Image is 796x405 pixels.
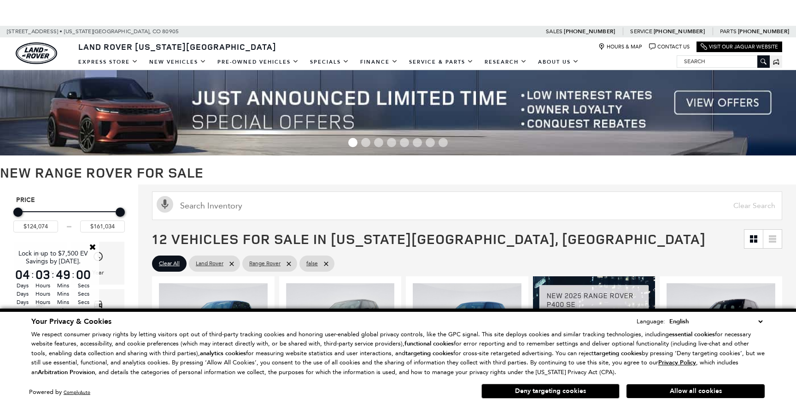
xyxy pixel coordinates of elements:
[34,306,52,315] span: Hours
[667,283,775,365] img: 2025 LAND ROVER Range Rover SE 1
[404,54,479,70] a: Service & Parts
[75,298,92,306] span: Secs
[88,243,97,251] a: Close
[152,26,161,37] span: CO
[14,268,31,281] span: 04
[144,54,212,70] a: New Vehicles
[304,54,355,70] a: Specials
[533,54,585,70] a: About Us
[159,283,268,365] div: 1 / 2
[649,43,690,50] a: Contact Us
[80,220,125,232] input: Maximum
[75,281,92,290] span: Secs
[16,42,57,64] a: land-rover
[626,384,765,398] button: Allow all cookies
[348,138,357,147] span: Go to slide 1
[738,28,789,35] a: [PHONE_NUMBER]
[54,298,72,306] span: Mins
[73,54,144,70] a: EXPRESS STORE
[654,28,705,35] a: [PHONE_NUMBER]
[16,42,57,64] img: Land Rover
[387,138,396,147] span: Go to slide 4
[426,138,435,147] span: Go to slide 7
[52,268,54,281] span: :
[637,318,665,324] div: Language:
[7,28,179,35] a: [STREET_ADDRESS] • [US_STATE][GEOGRAPHIC_DATA], CO 80905
[7,26,63,37] span: [STREET_ADDRESS] •
[75,290,92,298] span: Secs
[18,250,88,265] span: Lock in up to $7,500 EV Savings by [DATE].
[152,229,706,248] span: 12 Vehicles for Sale in [US_STATE][GEOGRAPHIC_DATA], [GEOGRAPHIC_DATA]
[701,43,778,50] a: Visit Our Jaguar Website
[14,298,31,306] span: Days
[667,283,775,365] div: 1 / 2
[14,306,31,315] span: Days
[306,258,318,269] span: false
[78,41,276,52] span: Land Rover [US_STATE][GEOGRAPHIC_DATA]
[355,54,404,70] a: Finance
[54,290,72,298] span: Mins
[116,208,125,217] div: Maximum Price
[73,41,282,52] a: Land Rover [US_STATE][GEOGRAPHIC_DATA]
[152,191,782,220] input: Search Inventory
[14,290,31,298] span: Days
[413,138,422,147] span: Go to slide 6
[29,389,90,395] div: Powered by
[31,330,765,377] p: We respect consumer privacy rights by letting visitors opt out of third-party tracking cookies an...
[598,43,642,50] a: Hours & Map
[75,306,92,315] span: Secs
[34,298,52,306] span: Hours
[31,316,111,327] span: Your Privacy & Cookies
[200,349,246,357] strong: analytics cookies
[479,54,533,70] a: Research
[34,290,52,298] span: Hours
[667,316,765,327] select: Language Select
[34,281,52,290] span: Hours
[658,358,696,367] u: Privacy Policy
[54,268,72,281] span: 49
[658,359,696,366] a: Privacy Policy
[162,26,179,37] span: 80905
[564,28,615,35] a: [PHONE_NUMBER]
[405,349,453,357] strong: targeting cookies
[374,138,383,147] span: Go to slide 3
[212,54,304,70] a: Pre-Owned Vehicles
[720,28,737,35] span: Parts
[594,349,642,357] strong: targeting cookies
[73,54,585,70] nav: Main Navigation
[361,138,370,147] span: Go to slide 2
[72,268,75,281] span: :
[159,283,268,365] img: 2025 LAND ROVER Range Rover SE 1
[196,258,223,269] span: Land Rover
[64,26,151,37] span: [US_STATE][GEOGRAPHIC_DATA],
[16,196,122,204] h5: Price
[157,196,173,213] svg: Click to toggle on voice search
[13,204,125,232] div: Price
[64,389,90,395] a: ComplyAuto
[404,339,454,348] strong: functional cookies
[159,258,180,269] span: Clear All
[400,138,409,147] span: Go to slide 5
[54,306,72,315] span: Mins
[54,281,72,290] span: Mins
[13,220,58,232] input: Minimum
[413,283,521,365] img: 2025 LAND ROVER Range Rover SE 1
[669,330,715,339] strong: essential cookies
[677,56,769,67] input: Search
[38,368,95,376] strong: Arbitration Provision
[14,281,31,290] span: Days
[481,384,620,399] button: Deny targeting cookies
[75,268,92,281] span: 00
[13,208,23,217] div: Minimum Price
[34,268,52,281] span: 03
[249,258,281,269] span: Range Rover
[31,268,34,281] span: :
[439,138,448,147] span: Go to slide 8
[630,28,652,35] span: Service
[286,283,395,365] div: 1 / 2
[413,283,521,365] div: 1 / 2
[286,283,395,365] img: 2025 LAND ROVER Range Rover SE 1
